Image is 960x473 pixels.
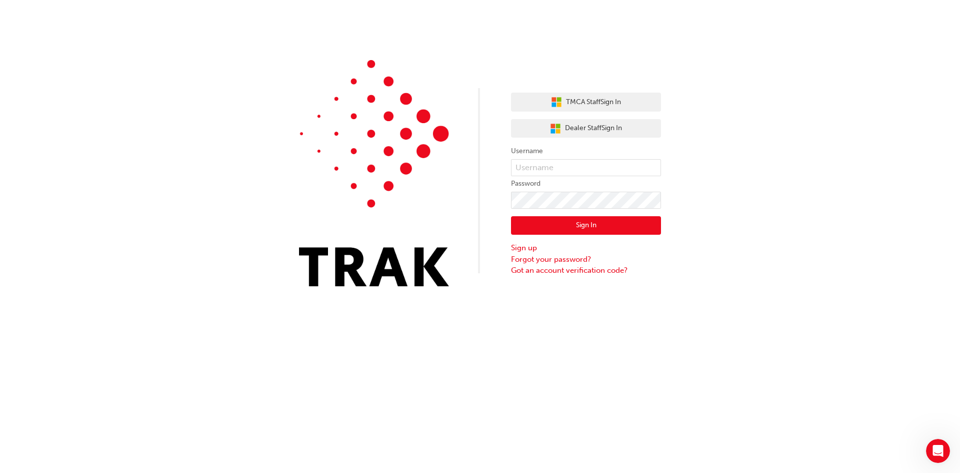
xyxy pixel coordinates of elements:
button: Sign In [511,216,661,235]
span: TMCA Staff Sign In [566,97,621,108]
iframe: Intercom live chat [926,439,950,463]
span: Dealer Staff Sign In [565,123,622,134]
button: Dealer StaffSign In [511,119,661,138]
button: TMCA StaffSign In [511,93,661,112]
input: Username [511,159,661,176]
label: Password [511,178,661,190]
a: Forgot your password? [511,254,661,265]
img: Trak [299,60,449,286]
a: Sign up [511,242,661,254]
label: Username [511,145,661,157]
a: Got an account verification code? [511,265,661,276]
